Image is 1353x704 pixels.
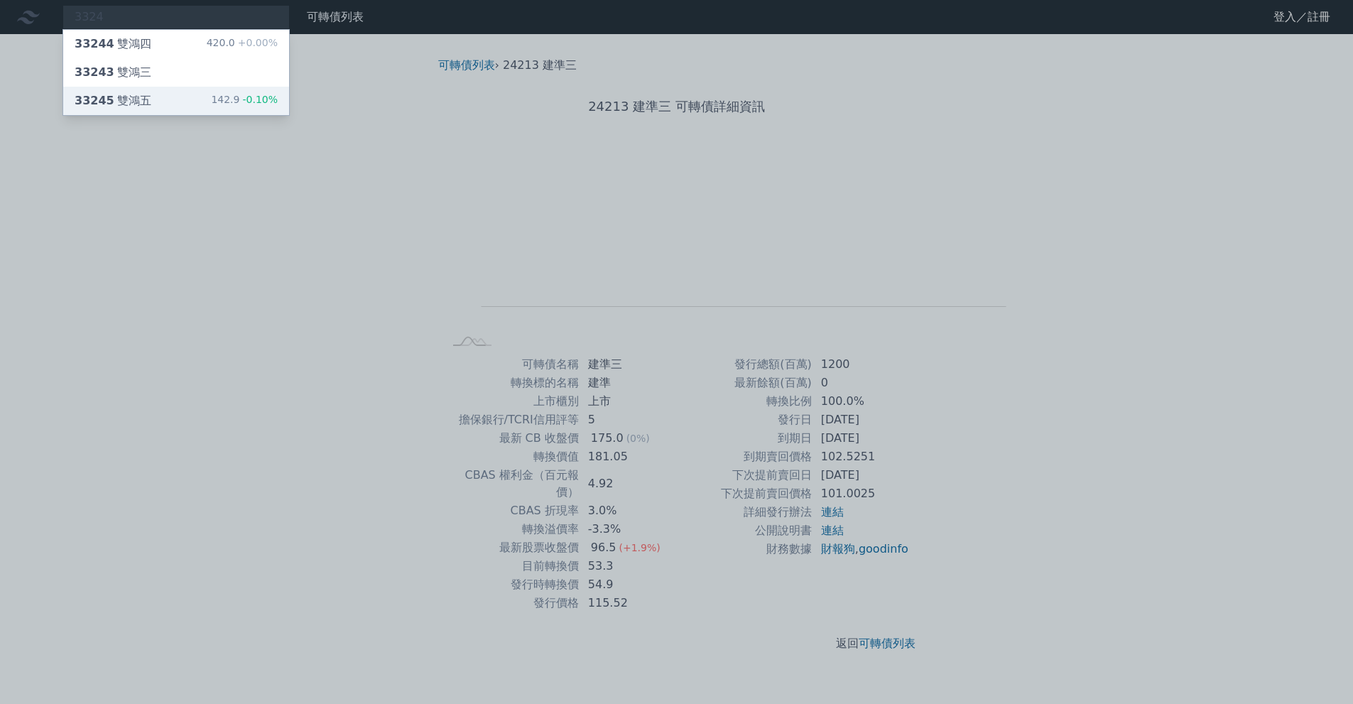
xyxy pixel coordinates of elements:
a: 33244雙鴻四 420.0+0.00% [63,30,289,58]
span: -0.10% [239,94,278,105]
span: 33245 [75,94,114,107]
div: 雙鴻五 [75,92,151,109]
span: 33244 [75,37,114,50]
span: 33243 [75,65,114,79]
a: 33245雙鴻五 142.9-0.10% [63,87,289,115]
a: 33243雙鴻三 [63,58,289,87]
div: 雙鴻三 [75,64,151,81]
div: 雙鴻四 [75,36,151,53]
span: +0.00% [235,37,278,48]
div: 420.0 [207,36,278,53]
div: 142.9 [211,92,278,109]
